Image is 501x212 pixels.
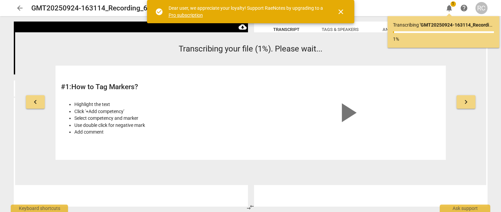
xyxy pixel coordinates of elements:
p: 1% [393,36,494,43]
span: help [460,4,468,12]
span: compare_arrows [246,203,254,211]
li: Use double click for negative mark [74,122,247,129]
li: Highlight the text [74,101,247,108]
span: check_circle [155,8,163,16]
span: Tags & Speakers [322,27,359,32]
p: Transcribing ... [393,22,494,29]
span: keyboard_arrow_left [31,98,39,106]
span: Transcribing your file (1%). Please wait... [179,44,322,54]
span: keyboard_arrow_right [462,98,470,106]
span: Analytics [383,27,405,32]
a: Pro subscription [169,12,203,18]
span: play_arrow [331,97,363,129]
h2: # 1 : How to Tag Markers? [61,83,247,91]
span: arrow_back [16,4,24,12]
div: Dear user, we appreciate your loyalty! Support RaeNotes by upgrading to a [169,5,325,19]
span: 1 [451,1,456,7]
button: RC [475,2,488,14]
span: notifications [445,4,453,12]
li: Click '+Add competency' [74,108,247,115]
span: Transcript [273,27,299,32]
li: Add comment [74,129,247,136]
span: close [337,8,345,16]
button: Close [333,4,349,20]
li: Select competency and marker [74,115,247,122]
div: Keyboard shortcuts [11,205,68,212]
a: Help [458,2,470,14]
span: cloud_download [239,23,247,31]
div: Ask support [440,205,490,212]
h2: GMT20250924-163114_Recording_640x360 [31,4,171,12]
button: Notifications [443,2,455,14]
